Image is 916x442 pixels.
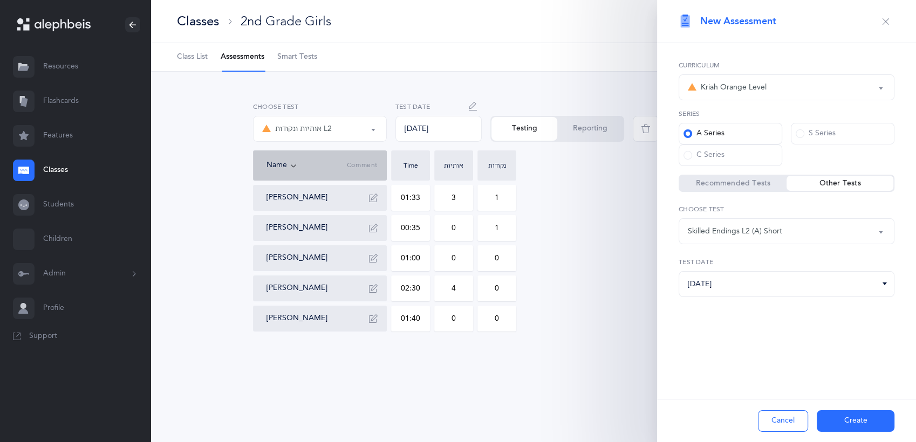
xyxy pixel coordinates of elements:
label: Other Tests [787,178,893,189]
div: Classes [177,12,219,30]
div: 2nd Grade Girls [241,12,331,30]
span: Class List [177,52,208,63]
input: MM:SS [392,306,429,331]
button: [PERSON_NAME] [266,253,327,264]
button: Kriah Orange Level [679,74,894,100]
button: Reporting [557,117,623,141]
label: Test Date [395,102,482,112]
button: Skilled Endings L2 (A) Short [679,218,894,244]
div: A Series [683,128,724,139]
div: [DATE] [395,116,482,142]
input: MM:SS [392,185,429,210]
div: Kriah Orange Level [688,81,767,94]
button: Cancel [758,410,808,432]
input: MM:SS [392,216,429,240]
div: Skilled Endings L2 (A) Short [688,226,782,237]
input: MM:SS [392,276,429,301]
div: נקודות [480,162,514,169]
div: Name [266,160,347,171]
label: Choose test [253,102,387,112]
input: 03/04/2024 [679,271,894,297]
input: MM:SS [392,246,429,271]
label: Series [679,109,894,119]
button: [PERSON_NAME] [266,313,327,324]
button: [PERSON_NAME] [266,223,327,233]
button: [PERSON_NAME] [266,283,327,294]
button: [PERSON_NAME] [266,192,327,203]
div: C Series [683,150,724,161]
span: Support [29,331,57,342]
span: Smart Tests [277,52,317,63]
iframe: Drift Widget Chat Controller [862,388,903,429]
label: Recommended Tests [680,178,787,189]
label: Choose test [679,204,894,214]
div: אותיות ונקודות L2 [262,122,332,135]
label: Test date [679,257,894,267]
div: אותיות [437,162,470,169]
label: Curriculum [679,60,894,70]
span: Comment [347,161,378,170]
div: S Series [796,128,836,139]
button: Create [817,410,894,432]
span: New Assessment [700,15,776,28]
div: Time [394,162,427,169]
button: אותיות ונקודות L2 [253,116,387,142]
